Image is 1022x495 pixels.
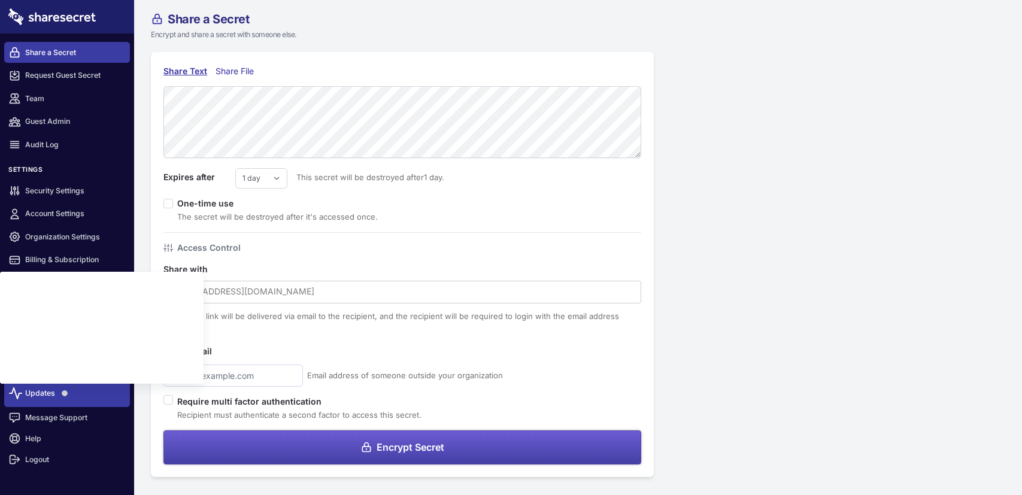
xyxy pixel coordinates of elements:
a: Request Guest Secret [4,65,130,86]
a: Message Support [4,407,130,428]
a: Logout [4,449,130,470]
label: One-time use [177,198,242,208]
span: Email address of someone outside your organization [307,369,503,382]
a: Guest Admin [4,111,130,132]
a: Team [4,88,130,109]
div: Share File [216,65,259,78]
a: Account Settings [4,204,130,224]
span: Share a Secret [168,13,249,25]
h4: Access Control [177,241,241,254]
span: Recipient must authenticate a second factor to access this secret. [177,410,421,420]
a: Security Settings [4,180,130,201]
p: Encrypt and share a secret with someone else. [151,29,721,40]
a: Organization Settings [4,226,130,247]
iframe: Drift Widget Chat Controller [962,435,1008,481]
span: Encrypt Secret [377,442,444,452]
a: Updates [4,379,130,407]
a: Share a Secret [4,42,130,63]
span: The secret link will be delivered via email to the recipient, and the recipient will be required ... [163,311,619,334]
a: Audit Log [4,134,130,155]
a: Help [4,428,130,449]
label: Require multi factor authentication [177,395,421,408]
h3: Settings [4,166,130,178]
label: Expires after [163,171,235,184]
a: Billing & Subscription [4,250,130,271]
button: Encrypt Secret [163,430,641,464]
input: guest@example.com [163,365,303,387]
div: Share Text [163,65,207,78]
div: The secret will be destroyed after it's accessed once. [177,210,378,223]
span: This secret will be destroyed after 1 day . [287,171,444,184]
label: Share with [163,263,235,276]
